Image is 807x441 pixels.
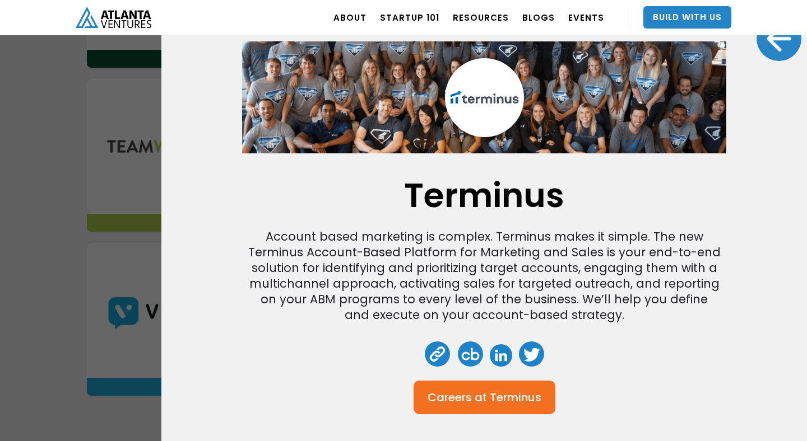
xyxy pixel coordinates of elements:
[568,2,604,33] a: EVENTS
[333,2,367,33] a: ABOUT
[247,229,722,323] div: Account based marketing is complex. Terminus makes it simple. The new Terminus Account-Based Plat...
[522,2,555,33] a: BLOGS
[380,2,439,33] a: Startup 101
[453,2,509,33] a: RESOURCES
[643,6,731,29] a: Build With Us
